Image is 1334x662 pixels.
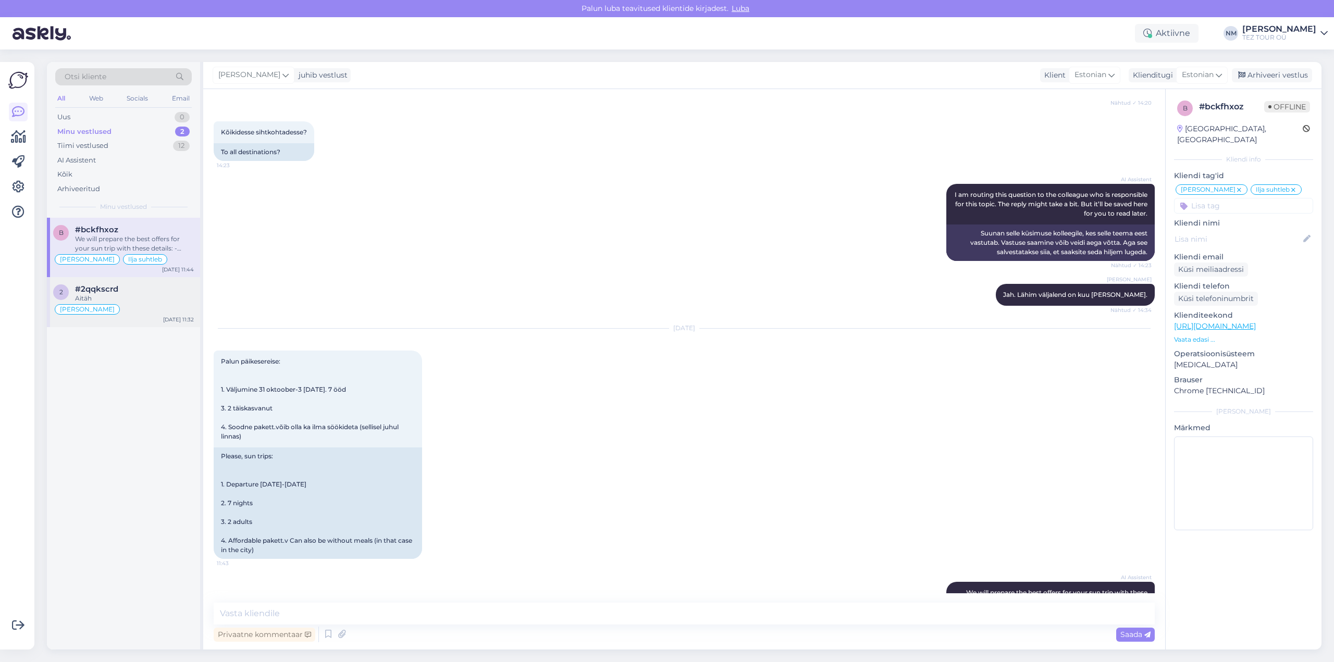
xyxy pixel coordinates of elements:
[1174,407,1313,416] div: [PERSON_NAME]
[1174,218,1313,229] p: Kliendi nimi
[1174,310,1313,321] p: Klienditeekond
[125,92,150,105] div: Socials
[1129,70,1173,81] div: Klienditugi
[1182,69,1214,81] span: Estonian
[1003,291,1147,298] span: Jah. Lähim väljalend on kuu [PERSON_NAME].
[1174,155,1313,164] div: Kliendi info
[946,224,1155,261] div: Suunan selle küsimuse kolleegile, kes selle teema eest vastutab. Vastuse saamine võib veidi aega ...
[57,112,70,122] div: Uus
[1110,306,1152,314] span: Nähtud ✓ 14:34
[1242,33,1316,42] div: TEZ TOUR OÜ
[214,323,1155,333] div: [DATE]
[217,559,256,567] span: 11:43
[1174,281,1313,292] p: Kliendi telefon
[1074,69,1106,81] span: Estonian
[214,447,422,559] div: Please, sun trips: 1. Departure [DATE]-[DATE] 2. 7 nights 3. 2 adults 4. Affordable pakett.v Can ...
[65,71,106,82] span: Otsi kliente
[294,70,348,81] div: juhib vestlust
[217,161,256,169] span: 14:23
[1264,101,1310,113] span: Offline
[218,69,280,81] span: [PERSON_NAME]
[100,202,147,211] span: Minu vestlused
[75,225,118,234] span: #bckfhxoz
[57,169,72,180] div: Kõik
[1174,170,1313,181] p: Kliendi tag'id
[1120,630,1151,639] span: Saada
[1183,104,1188,112] span: b
[59,288,63,296] span: 2
[1174,263,1248,277] div: Küsi meiliaadressi
[1174,252,1313,263] p: Kliendi email
[1174,292,1258,306] div: Küsi telefoninumbrit
[175,112,190,122] div: 0
[162,266,194,273] div: [DATE] 11:44
[75,234,194,253] div: We will prepare the best offers for your sun trip with these details: - Departure between [DATE] ...
[1242,25,1316,33] div: [PERSON_NAME]
[728,4,752,13] span: Luba
[1232,68,1312,82] div: Arhiveeri vestlus
[57,127,112,137] div: Minu vestlused
[1135,24,1199,43] div: Aktiivne
[1113,573,1152,581] span: AI Assistent
[59,229,64,236] span: b
[1174,335,1313,344] p: Vaata edasi ...
[1174,321,1256,331] a: [URL][DOMAIN_NAME]
[1174,422,1313,433] p: Märkmed
[1181,186,1236,193] span: [PERSON_NAME]
[1174,385,1313,396] p: Chrome [TECHNICAL_ID]
[128,256,162,263] span: Ilja suhtleb
[8,70,28,90] img: Askly Logo
[55,92,67,105] div: All
[1177,123,1303,145] div: [GEOGRAPHIC_DATA], [GEOGRAPHIC_DATA]
[1107,276,1152,283] span: [PERSON_NAME]
[955,191,1149,217] span: I am routing this question to the colleague who is responsible for this topic. The reply might ta...
[75,294,194,303] div: Aitäh
[60,306,115,313] span: [PERSON_NAME]
[1224,26,1238,41] div: NM
[87,92,105,105] div: Web
[1199,101,1264,113] div: # bckfhxoz
[214,628,315,642] div: Privaatne kommentaar
[214,143,314,161] div: To all destinations?
[60,256,115,263] span: [PERSON_NAME]
[173,141,190,151] div: 12
[57,155,96,166] div: AI Assistent
[1175,233,1301,245] input: Lisa nimi
[1174,359,1313,370] p: [MEDICAL_DATA]
[1111,261,1152,269] span: Nähtud ✓ 14:23
[1110,99,1152,107] span: Nähtud ✓ 14:20
[75,284,118,294] span: #2qqkscrd
[57,141,108,151] div: Tiimi vestlused
[57,184,100,194] div: Arhiveeritud
[170,92,192,105] div: Email
[221,357,400,440] span: Palun päikesereise: 1. Väljumine 31 oktoober-3 [DATE]. 7 ööd 3. 2 täiskasvanut 4. Soodne pakett.v...
[1242,25,1328,42] a: [PERSON_NAME]TEZ TOUR OÜ
[1174,348,1313,359] p: Operatsioonisüsteem
[1174,198,1313,214] input: Lisa tag
[163,316,194,323] div: [DATE] 11:32
[1256,186,1290,193] span: Ilja suhtleb
[1040,70,1066,81] div: Klient
[1174,374,1313,385] p: Brauser
[175,127,190,137] div: 2
[1113,176,1152,183] span: AI Assistent
[221,128,307,136] span: Kõikidesse sihtkohtadesse?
